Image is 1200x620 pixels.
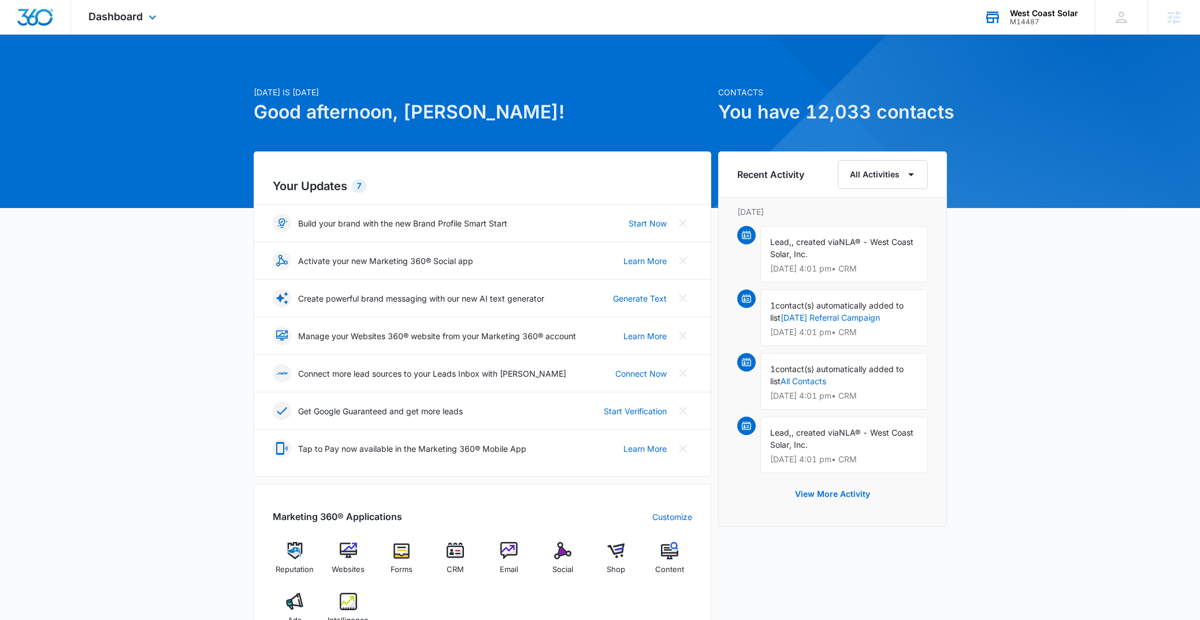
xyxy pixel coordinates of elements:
[674,326,692,345] button: Close
[770,428,913,450] span: NLA® - West Coast Solar, Inc.
[273,542,317,584] a: Reputation
[552,564,573,576] span: Social
[326,542,370,584] a: Websites
[298,405,463,417] p: Get Google Guaranteed and get more leads
[770,392,918,400] p: [DATE] 4:01 pm • CRM
[332,564,365,576] span: Websites
[298,330,576,342] p: Manage your Websites 360® website from your Marketing 360® account
[613,292,667,305] a: Generate Text
[254,98,711,126] h1: Good afternoon, [PERSON_NAME]!
[607,564,625,576] span: Shop
[540,542,585,584] a: Social
[298,255,473,267] p: Activate your new Marketing 360® Social app
[298,217,507,229] p: Build your brand with the new Brand Profile Smart Start
[770,300,775,310] span: 1
[433,542,478,584] a: CRM
[352,179,366,193] div: 7
[298,292,544,305] p: Create powerful brand messaging with our new AI text generator
[1010,18,1078,26] div: account id
[298,367,566,380] p: Connect more lead sources to your Leads Inbox with [PERSON_NAME]
[487,542,532,584] a: Email
[770,300,904,322] span: contact(s) automatically added to list
[623,330,667,342] a: Learn More
[770,237,913,259] span: NLA® - West Coast Solar, Inc.
[594,542,638,584] a: Shop
[674,289,692,307] button: Close
[1010,9,1078,18] div: account name
[276,564,314,576] span: Reputation
[770,455,918,463] p: [DATE] 4:01 pm • CRM
[770,328,918,336] p: [DATE] 4:01 pm • CRM
[737,168,804,181] h6: Recent Activity
[648,542,692,584] a: Content
[273,510,402,524] h2: Marketing 360® Applications
[674,439,692,458] button: Close
[298,443,526,455] p: Tap to Pay now available in the Marketing 360® Mobile App
[770,364,904,386] span: contact(s) automatically added to list
[674,214,692,232] button: Close
[792,428,839,437] span: , created via
[655,564,684,576] span: Content
[838,160,928,189] button: All Activities
[674,402,692,420] button: Close
[718,86,947,98] p: Contacts
[629,217,667,229] a: Start Now
[770,428,792,437] span: Lead,
[783,480,882,508] button: View More Activity
[792,237,839,247] span: , created via
[781,313,880,322] a: [DATE] Referral Campaign
[718,98,947,126] h1: You have 12,033 contacts
[623,443,667,455] a: Learn More
[615,367,667,380] a: Connect Now
[623,255,667,267] a: Learn More
[500,564,518,576] span: Email
[391,564,413,576] span: Forms
[88,10,143,23] span: Dashboard
[770,237,792,247] span: Lead,
[652,511,692,523] a: Customize
[781,376,826,386] a: All Contacts
[737,206,928,218] p: [DATE]
[380,542,424,584] a: Forms
[770,265,918,273] p: [DATE] 4:01 pm • CRM
[447,564,464,576] span: CRM
[674,364,692,383] button: Close
[674,251,692,270] button: Close
[254,86,711,98] p: [DATE] is [DATE]
[273,177,692,195] h2: Your Updates
[604,405,667,417] a: Start Verification
[770,364,775,374] span: 1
